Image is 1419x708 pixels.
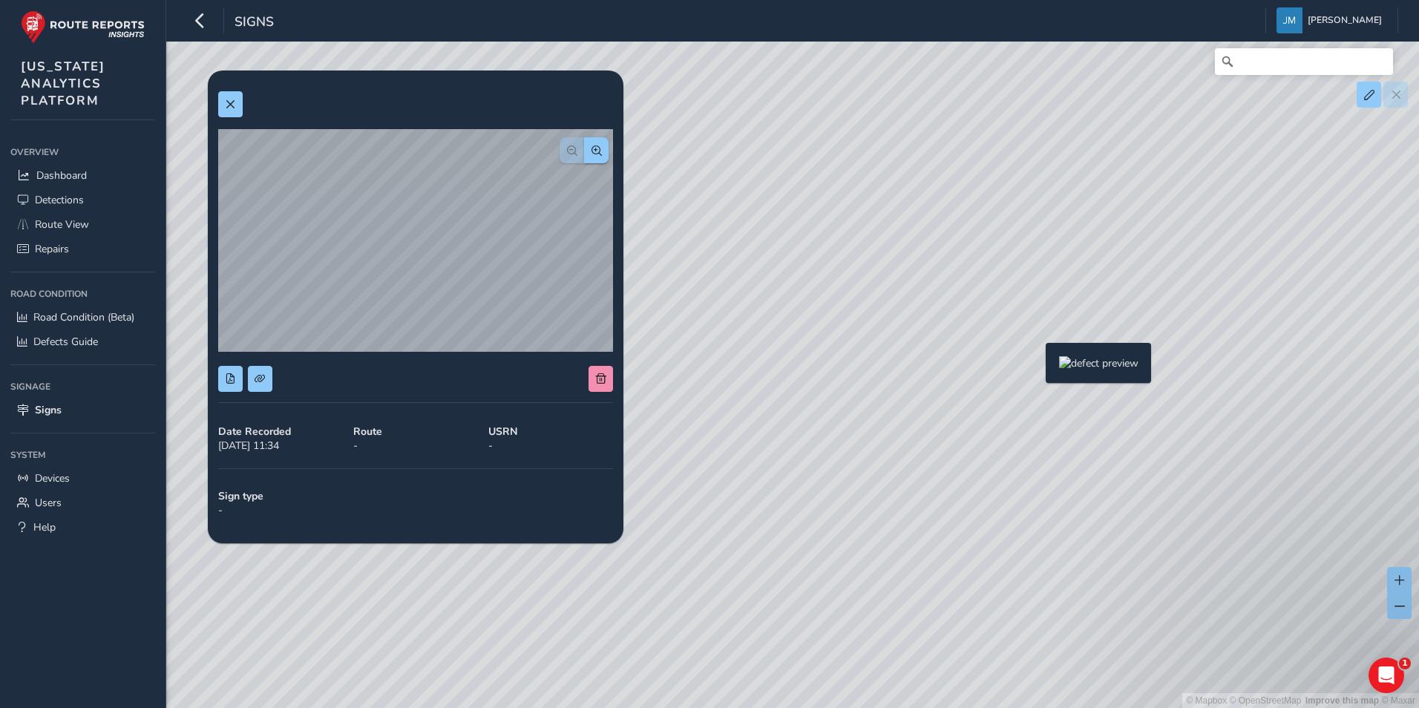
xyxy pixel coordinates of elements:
span: Signs [35,403,62,417]
div: Overview [10,141,155,163]
span: [US_STATE] ANALYTICS PLATFORM [21,58,105,109]
span: Signs [235,13,274,33]
div: - [483,419,618,458]
div: - [348,419,483,458]
div: Road Condition [10,283,155,305]
span: Road Condition (Beta) [33,310,134,324]
span: Defects Guide [33,335,98,349]
span: [PERSON_NAME] [1308,7,1382,33]
span: Devices [35,471,70,485]
span: Route View [35,217,89,232]
a: Defects Guide [10,330,155,354]
span: Dashboard [36,168,87,183]
a: Devices [10,466,155,491]
div: System [10,444,155,466]
img: diamond-layout [1277,7,1302,33]
a: Help [10,515,155,540]
div: - [213,484,618,522]
strong: Sign type [218,489,613,503]
span: 1 [1399,658,1411,669]
span: Detections [35,193,84,207]
span: Help [33,520,56,534]
button: [PERSON_NAME] [1277,7,1387,33]
strong: USRN [488,425,613,439]
a: Route View [10,212,155,237]
div: [DATE] 11:34 [213,419,348,458]
strong: Route [353,425,478,439]
a: Road Condition (Beta) [10,305,155,330]
input: Search [1215,48,1393,75]
a: Dashboard [10,163,155,188]
strong: Date Recorded [218,425,343,439]
a: Repairs [10,237,155,261]
a: Detections [10,188,155,212]
iframe: Intercom live chat [1369,658,1404,693]
a: Signs [10,398,155,422]
span: Users [35,496,62,510]
img: rr logo [21,10,145,44]
span: Repairs [35,242,69,256]
div: Signage [10,376,155,398]
a: Users [10,491,155,515]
